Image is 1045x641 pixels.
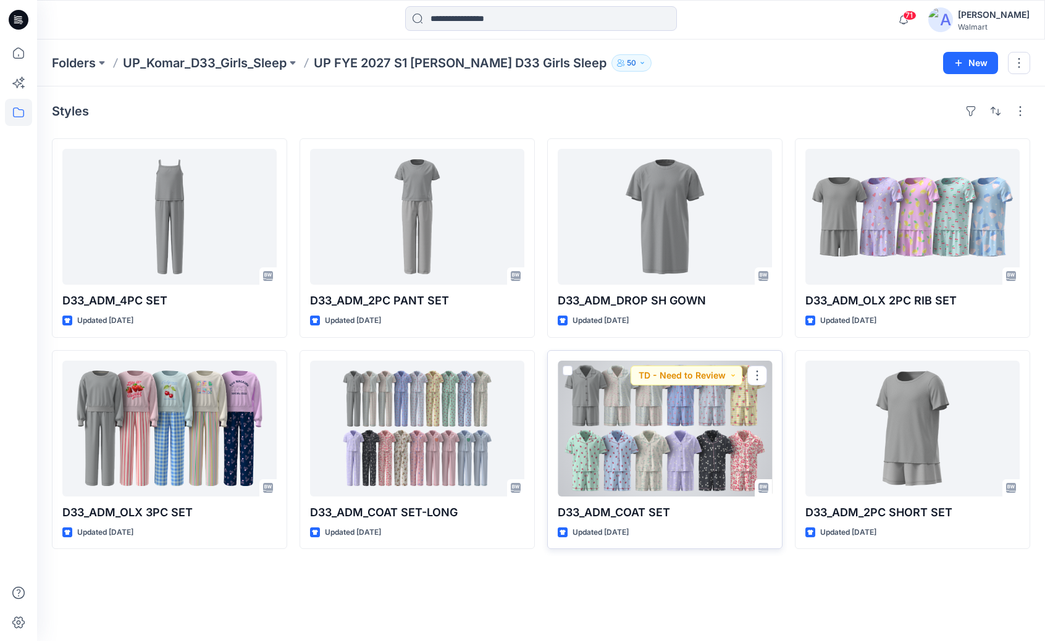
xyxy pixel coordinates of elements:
[62,504,277,521] p: D33_ADM_OLX 3PC SET
[310,504,524,521] p: D33_ADM_COAT SET-LONG
[52,54,96,72] a: Folders
[325,314,381,327] p: Updated [DATE]
[805,149,1020,285] a: D33_ADM_OLX 2PC RIB SET
[611,54,652,72] button: 50
[903,10,917,20] span: 71
[958,22,1030,31] div: Walmart
[52,104,89,119] h4: Styles
[558,504,772,521] p: D33_ADM_COAT SET
[958,7,1030,22] div: [PERSON_NAME]
[325,526,381,539] p: Updated [DATE]
[77,526,133,539] p: Updated [DATE]
[805,361,1020,496] a: D33_ADM_2PC SHORT SET
[310,292,524,309] p: D33_ADM_2PC PANT SET
[627,56,636,70] p: 50
[77,314,133,327] p: Updated [DATE]
[943,52,998,74] button: New
[314,54,606,72] p: UP FYE 2027 S1 [PERSON_NAME] D33 Girls Sleep
[558,149,772,285] a: D33_ADM_DROP SH GOWN
[573,526,629,539] p: Updated [DATE]
[558,292,772,309] p: D33_ADM_DROP SH GOWN
[62,361,277,496] a: D33_ADM_OLX 3PC SET
[310,149,524,285] a: D33_ADM_2PC PANT SET
[123,54,287,72] a: UP_Komar_D33_Girls_Sleep
[573,314,629,327] p: Updated [DATE]
[820,314,876,327] p: Updated [DATE]
[310,361,524,496] a: D33_ADM_COAT SET-LONG
[62,149,277,285] a: D33_ADM_4PC SET
[558,361,772,496] a: D33_ADM_COAT SET
[62,292,277,309] p: D33_ADM_4PC SET
[820,526,876,539] p: Updated [DATE]
[928,7,953,32] img: avatar
[805,504,1020,521] p: D33_ADM_2PC SHORT SET
[805,292,1020,309] p: D33_ADM_OLX 2PC RIB SET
